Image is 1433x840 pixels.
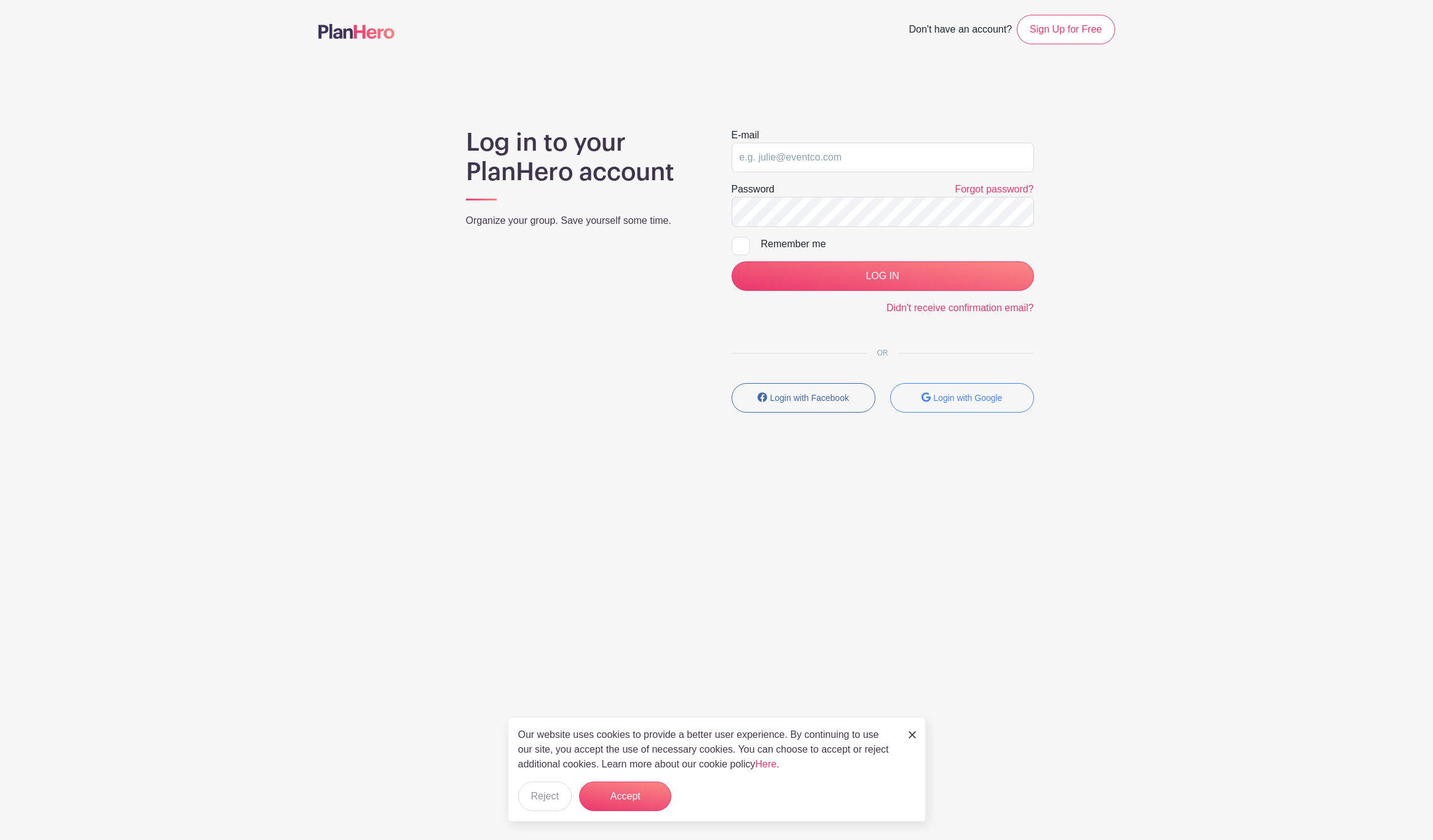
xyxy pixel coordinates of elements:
[909,17,1012,44] span: Don't have an account?
[318,24,395,39] img: logo-507f7623f17ff9eddc593b1ce0a138ce2505c220e1c5a4e2b4648c50719b7d32.svg
[770,393,849,403] small: Login with Facebook
[518,727,896,772] p: Our website uses cookies to provide a better user experience. By continuing to use our site, you ...
[732,143,1034,172] input: e.g. julie@eventco.com
[1017,15,1115,44] a: Sign Up for Free
[466,128,702,187] h1: Log in to your PlanHero account
[886,303,1034,313] a: Didn't receive confirmation email?
[732,383,875,413] button: Login with Facebook
[761,237,1034,252] div: Remember me
[890,383,1034,413] button: Login with Google
[732,182,775,197] label: Password
[955,184,1033,194] a: Forgot password?
[867,349,898,357] span: OR
[933,393,1002,403] small: Login with Google
[518,782,572,811] button: Reject
[579,782,671,811] button: Accept
[732,261,1034,291] input: LOG IN
[909,731,916,739] img: close_button-5f87c8562297e5c2d7936805f587ecaba9071eb48480494691a3f1689db116b3.svg
[732,128,759,143] label: E-mail
[756,759,777,769] a: Here
[466,213,702,228] p: Organize your group. Save yourself some time.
